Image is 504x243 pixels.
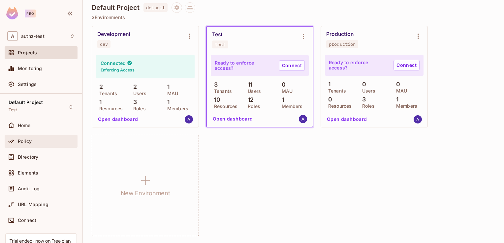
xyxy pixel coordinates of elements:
p: Roles [244,104,260,109]
p: Resources [325,103,352,109]
div: Pro [25,10,36,17]
p: Members [393,103,417,109]
span: Directory [18,154,38,160]
p: Tenants [325,88,346,94]
p: MAU [164,91,178,96]
p: 3 [211,81,218,88]
button: Environment settings [412,30,425,43]
p: 1 [325,81,331,88]
p: 3 [359,96,366,103]
span: Connect [18,218,36,223]
span: Monitoring [18,66,42,71]
img: SReyMgAAAABJRU5ErkJggg== [6,7,18,19]
p: Tenants [96,91,117,96]
p: Members [164,106,188,111]
button: Environment settings [183,30,196,43]
p: 2 [96,84,103,90]
img: as66@iitbbs.ac.in [414,115,422,123]
p: 10 [211,96,220,103]
p: MAU [278,89,293,94]
p: 11 [244,81,252,88]
p: Tenants [211,89,232,94]
span: Default Project [9,100,43,105]
div: production [329,41,356,47]
p: 1 [164,84,170,90]
a: Connect [394,60,420,70]
div: Development [97,31,130,38]
p: 1 [393,96,398,103]
span: Audit Log [18,186,40,191]
p: 12 [244,96,254,103]
p: Users [130,91,146,96]
p: Users [244,89,261,94]
p: Roles [130,106,146,111]
h1: New Environment [121,188,170,198]
p: 3 [130,99,137,105]
p: Members [278,104,303,109]
span: Test [9,107,17,113]
span: Policy [18,139,32,144]
button: Open dashboard [210,114,256,124]
span: Settings [18,82,37,87]
p: Resources [211,104,237,109]
div: dev [100,41,108,47]
p: 1 [278,96,284,103]
p: MAU [393,88,407,94]
p: 1 [96,99,102,105]
span: Projects [18,50,37,55]
a: Connect [279,60,305,71]
span: Project settings [172,6,182,12]
span: Elements [18,170,38,175]
img: as66@iitbbs.ac.in [299,115,307,123]
p: 3 Environments [92,15,495,20]
span: Home [18,123,31,128]
p: Ready to enforce access? [215,60,274,71]
p: 2 [130,84,137,90]
h4: Connected [101,60,126,66]
h6: Enforcing Access [101,67,135,73]
div: test [215,42,226,47]
button: Open dashboard [324,114,370,124]
span: URL Mapping [18,202,48,207]
span: Workspace: authz-test [21,34,45,39]
div: Test [212,31,222,38]
div: Production [326,31,354,38]
h4: Default Project [92,4,140,12]
span: default [143,3,168,12]
span: A [7,31,18,41]
p: Ready to enforce access? [329,60,388,70]
img: as66@iitbbs.ac.in [185,115,193,123]
button: Open dashboard [95,114,141,124]
p: Resources [96,106,123,111]
p: Users [359,88,375,94]
p: 0 [393,81,400,88]
p: Roles [359,103,375,109]
p: 0 [359,81,366,88]
p: 1 [164,99,170,105]
p: 0 [278,81,286,88]
button: Environment settings [297,30,310,43]
p: 0 [325,96,332,103]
